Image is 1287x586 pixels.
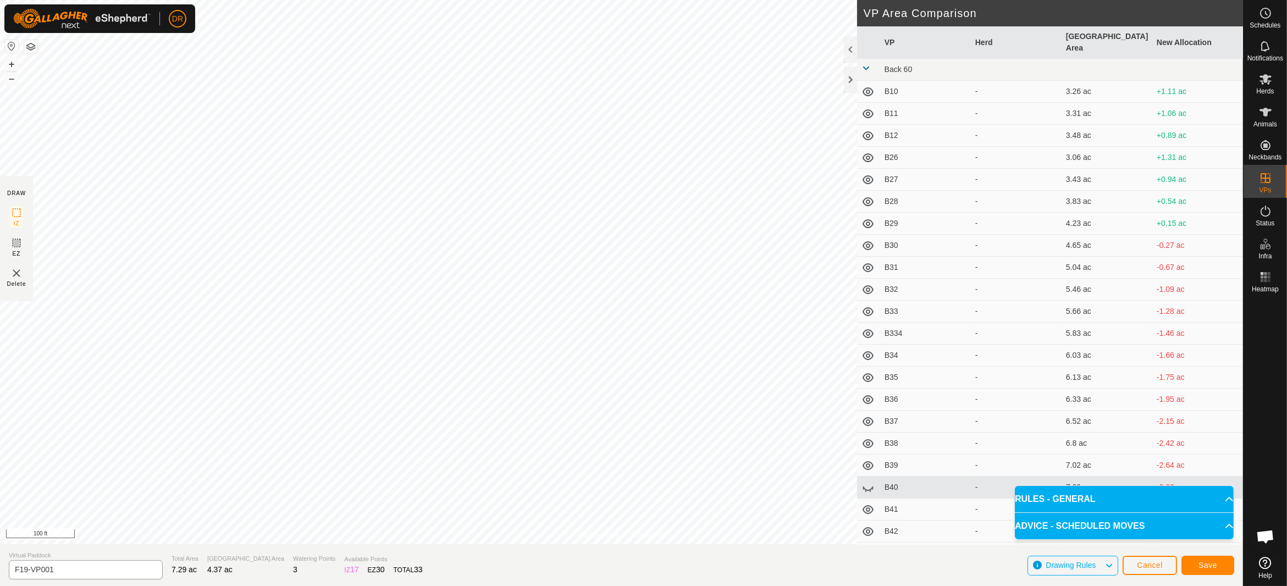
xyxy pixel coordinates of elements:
[880,411,971,433] td: B37
[1137,561,1163,570] span: Cancel
[975,504,1057,515] div: -
[880,147,971,169] td: B26
[1062,279,1152,301] td: 5.46 ac
[13,9,151,29] img: Gallagher Logo
[10,267,23,280] img: VP
[1062,257,1152,279] td: 5.04 ac
[975,86,1057,97] div: -
[880,345,971,367] td: B34
[293,565,297,574] span: 3
[24,40,37,53] button: Map Layers
[1062,411,1152,433] td: 6.52 ac
[1062,103,1152,125] td: 3.31 ac
[880,389,971,411] td: B36
[172,13,183,25] span: DR
[1152,455,1243,477] td: -2.64 ac
[1152,323,1243,345] td: -1.46 ac
[1015,519,1145,533] span: ADVICE - SCHEDULED MOVES
[880,477,971,499] td: B40
[1062,147,1152,169] td: 3.06 ac
[1152,411,1243,433] td: -2.15 ac
[1152,477,1243,499] td: -2.92 ac
[1152,367,1243,389] td: -1.75 ac
[1062,235,1152,257] td: 4.65 ac
[975,130,1057,141] div: -
[578,530,619,540] a: Privacy Policy
[1152,103,1243,125] td: +1.06 ac
[1062,213,1152,235] td: 4.23 ac
[1152,257,1243,279] td: -0.67 ac
[880,455,971,477] td: B39
[880,191,971,213] td: B28
[880,367,971,389] td: B35
[1152,433,1243,455] td: -2.42 ac
[172,565,197,574] span: 7.29 ac
[1015,486,1234,512] p-accordion-header: RULES - GENERAL
[350,565,359,574] span: 17
[1015,493,1096,506] span: RULES - GENERAL
[1152,279,1243,301] td: -1.09 ac
[632,530,665,540] a: Contact Us
[1152,543,1243,565] td: -3.58 ac
[293,554,335,563] span: Watering Points
[975,108,1057,119] div: -
[1244,552,1287,583] a: Help
[7,280,26,288] span: Delete
[344,555,422,564] span: Available Points
[880,26,971,59] th: VP
[864,7,1243,20] h2: VP Area Comparison
[1152,26,1243,59] th: New Allocation
[1062,543,1152,565] td: 7.96 ac
[5,72,18,85] button: –
[1256,88,1274,95] span: Herds
[975,328,1057,339] div: -
[975,284,1057,295] div: -
[1062,301,1152,323] td: 5.66 ac
[1247,55,1283,62] span: Notifications
[1015,513,1234,539] p-accordion-header: ADVICE - SCHEDULED MOVES
[880,301,971,323] td: B33
[971,26,1062,59] th: Herd
[1152,301,1243,323] td: -1.28 ac
[1152,81,1243,103] td: +1.11 ac
[975,482,1057,493] div: -
[880,125,971,147] td: B12
[1252,286,1279,292] span: Heatmap
[1123,556,1177,575] button: Cancel
[376,565,385,574] span: 30
[1062,81,1152,103] td: 3.26 ac
[975,438,1057,449] div: -
[880,323,971,345] td: B334
[5,40,18,53] button: Reset Map
[975,526,1057,537] div: -
[975,152,1057,163] div: -
[1152,191,1243,213] td: +0.54 ac
[1062,367,1152,389] td: 6.13 ac
[880,235,971,257] td: B30
[880,81,971,103] td: B10
[880,213,971,235] td: B29
[975,262,1057,273] div: -
[207,554,284,563] span: [GEOGRAPHIC_DATA] Area
[1152,213,1243,235] td: +0.15 ac
[13,250,21,258] span: EZ
[1250,22,1280,29] span: Schedules
[975,460,1057,471] div: -
[880,279,971,301] td: B32
[975,306,1057,317] div: -
[9,551,163,560] span: Virtual Paddock
[1152,125,1243,147] td: +0.89 ac
[1152,345,1243,367] td: -1.66 ac
[1062,323,1152,345] td: 5.83 ac
[1152,169,1243,191] td: +0.94 ac
[975,196,1057,207] div: -
[1198,561,1217,570] span: Save
[1249,154,1282,161] span: Neckbands
[975,394,1057,405] div: -
[1062,345,1152,367] td: 6.03 ac
[1259,187,1271,194] span: VPs
[1249,520,1282,553] a: Open chat
[975,174,1057,185] div: -
[885,65,913,74] span: Back 60
[1253,121,1277,128] span: Animals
